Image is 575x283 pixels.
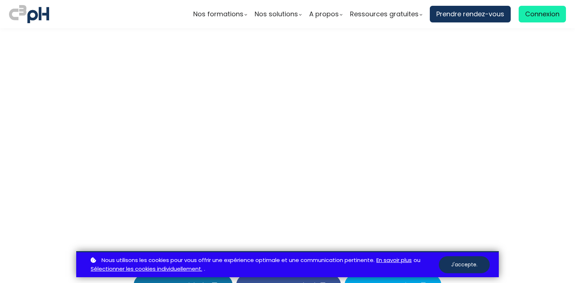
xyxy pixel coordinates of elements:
span: Nos solutions [255,9,298,20]
span: Nos formations [193,9,243,20]
button: J'accepte. [439,256,490,273]
a: Connexion [519,6,566,22]
span: Prendre rendez-vous [436,9,504,20]
img: logo C3PH [9,4,49,25]
span: Connexion [525,9,559,20]
span: Nous utilisons les cookies pour vous offrir une expérience optimale et une communication pertinente. [101,256,375,265]
a: Prendre rendez-vous [430,6,511,22]
a: Sélectionner les cookies individuellement. [91,265,202,274]
span: Ressources gratuites [350,9,419,20]
p: ou . [89,256,439,274]
a: En savoir plus [376,256,412,265]
span: A propos [309,9,339,20]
